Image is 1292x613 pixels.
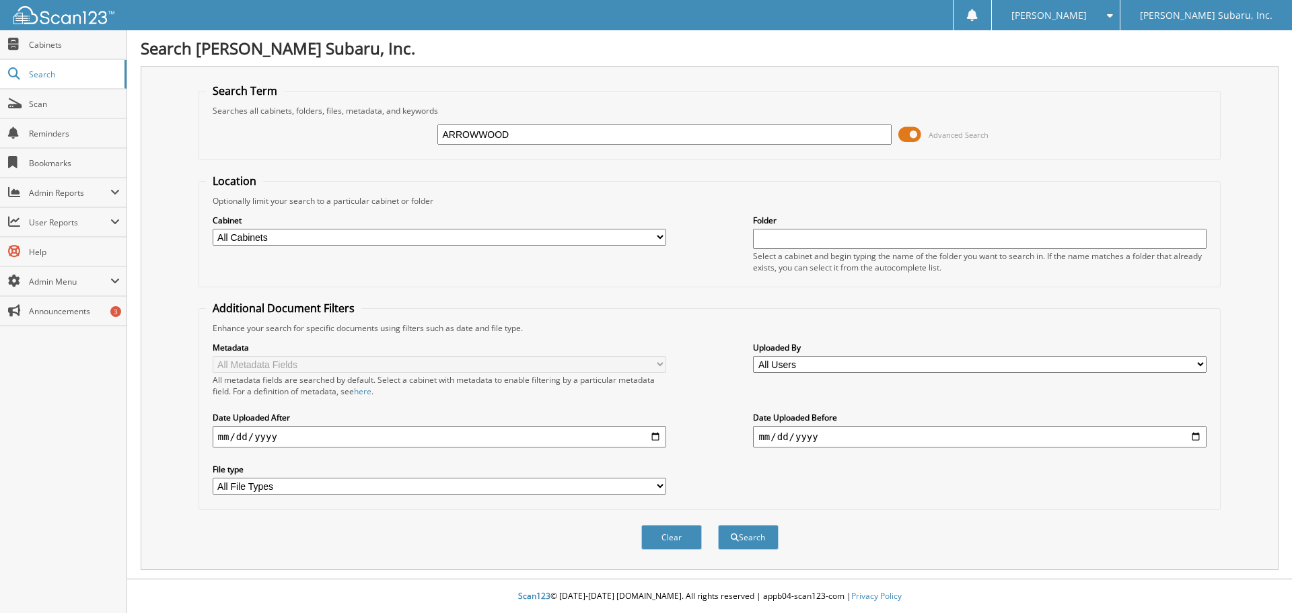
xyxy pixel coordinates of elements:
[929,130,989,140] span: Advanced Search
[851,590,902,602] a: Privacy Policy
[29,128,120,139] span: Reminders
[206,195,1214,207] div: Optionally limit your search to a particular cabinet or folder
[213,464,666,475] label: File type
[718,525,779,550] button: Search
[29,305,120,317] span: Announcements
[753,215,1207,226] label: Folder
[29,98,120,110] span: Scan
[753,412,1207,423] label: Date Uploaded Before
[206,174,263,188] legend: Location
[13,6,114,24] img: scan123-logo-white.svg
[29,276,110,287] span: Admin Menu
[213,426,666,447] input: start
[213,215,666,226] label: Cabinet
[141,37,1279,59] h1: Search [PERSON_NAME] Subaru, Inc.
[753,250,1207,273] div: Select a cabinet and begin typing the name of the folder you want to search in. If the name match...
[213,374,666,397] div: All metadata fields are searched by default. Select a cabinet with metadata to enable filtering b...
[1140,11,1272,20] span: [PERSON_NAME] Subaru, Inc.
[1011,11,1087,20] span: [PERSON_NAME]
[206,322,1214,334] div: Enhance your search for specific documents using filters such as date and file type.
[29,39,120,50] span: Cabinets
[518,590,550,602] span: Scan123
[213,342,666,353] label: Metadata
[29,69,118,80] span: Search
[29,157,120,169] span: Bookmarks
[206,105,1214,116] div: Searches all cabinets, folders, files, metadata, and keywords
[29,187,110,199] span: Admin Reports
[206,83,284,98] legend: Search Term
[213,412,666,423] label: Date Uploaded After
[110,306,121,317] div: 3
[127,580,1292,613] div: © [DATE]-[DATE] [DOMAIN_NAME]. All rights reserved | appb04-scan123-com |
[354,386,371,397] a: here
[753,426,1207,447] input: end
[753,342,1207,353] label: Uploaded By
[641,525,702,550] button: Clear
[29,217,110,228] span: User Reports
[206,301,361,316] legend: Additional Document Filters
[29,246,120,258] span: Help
